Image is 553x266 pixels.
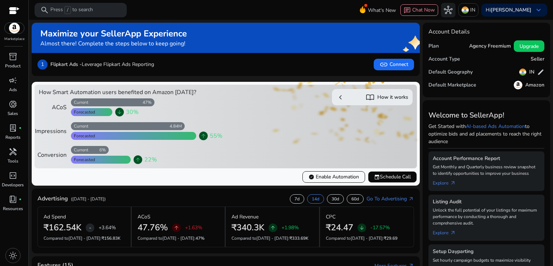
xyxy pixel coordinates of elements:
span: chevron_left [336,93,345,102]
span: event [374,174,380,180]
p: -17.57% [370,225,390,230]
button: eventSchedule Call [368,171,417,183]
span: arrow_upward [270,225,276,231]
span: arrow_upward [174,225,179,231]
span: search [40,6,49,14]
p: +1.63% [185,225,202,230]
span: inventory_2 [9,52,17,61]
div: 6% [99,147,109,153]
span: lab_profile [9,124,17,132]
span: arrow_downward [117,109,122,115]
p: Press to search [50,6,93,14]
p: Set hourly campaign budgets to maximize visibility [433,257,540,263]
span: / [64,6,71,14]
b: [PERSON_NAME] [491,6,531,13]
span: [DATE] - [DATE] [68,235,100,241]
p: 1 [37,59,48,70]
span: code_blocks [9,171,17,180]
span: Connect [379,60,408,69]
span: edit [537,68,544,76]
h2: Maximize your SellerApp Experience [40,28,187,39]
a: AI-based Ads Automation [466,123,525,130]
span: 22% [144,155,157,164]
span: arrow_upward [135,157,141,163]
div: Current [71,99,88,105]
span: arrow_downward [359,225,365,231]
span: Chat Now [412,6,435,13]
p: Ad Revenue [231,213,258,221]
span: arrow_outward [408,196,414,202]
span: ₹333.69K [289,235,309,241]
span: Enable Automation [309,173,359,181]
p: 30d [332,196,339,202]
p: Ads [9,87,17,93]
p: Reports [5,134,21,141]
div: Forecasted [71,133,95,139]
h2: ₹162.54K [44,222,81,233]
p: Get Started with to optimize bids and ad placements to reach the right audience [428,123,544,145]
img: amazon.svg [514,81,522,89]
div: Current [71,147,88,153]
div: Conversion [39,151,67,159]
span: light_mode [9,251,17,260]
span: fiber_manual_record [19,198,22,201]
div: Forecasted [71,109,95,115]
h2: ₹340.3K [231,222,264,233]
span: ₹156.83K [102,235,121,241]
h4: How Smart Automation users benefited on Amazon [DATE]? [39,89,223,96]
h5: Plan [428,43,439,49]
h4: Almost there! Complete the steps below to keep going! [40,40,187,47]
span: [DATE] - [DATE] [256,235,288,241]
span: Upgrade [520,43,539,50]
div: 47% [143,99,154,105]
p: Compared to : [44,235,125,241]
div: Current [71,123,88,129]
h5: Setup Dayparting [433,249,540,255]
span: 47% [195,235,204,241]
p: Compared to : [326,235,408,241]
h5: Listing Audit [433,199,540,205]
h5: Default Marketplace [428,82,476,88]
p: Product [5,63,21,69]
span: Schedule Call [374,173,411,181]
button: linkConnect [374,59,414,70]
b: Flipkart Ads - [50,61,82,68]
h5: Account Type [428,56,460,62]
p: Get Monthly and Quarterly business review snapshot to identify opportunities to improve your busi... [433,164,540,177]
p: Developers [2,182,24,188]
a: Go To Advertisingarrow_outward [367,195,414,203]
p: Sales [8,110,18,117]
p: 7d [295,196,300,202]
h2: 47.76% [138,222,168,233]
h5: Amazon [525,82,544,88]
h4: Account Details [428,28,470,35]
p: Leverage Flipkart Ads Reporting [50,61,154,68]
span: link [379,60,388,69]
span: book_4 [9,195,17,204]
button: verifiedEnable Automation [302,171,365,183]
span: 55% [210,132,222,140]
span: hub [444,6,453,14]
button: Upgrade [514,40,544,52]
p: Compared to : [231,235,313,241]
span: campaign [9,76,17,85]
span: arrow_outward [450,230,456,236]
h5: How it works [377,94,408,101]
img: in.svg [519,68,526,76]
span: verified [309,174,314,180]
span: keyboard_arrow_down [534,6,543,14]
p: ACoS [138,213,150,221]
span: [DATE] - [DATE] [351,235,383,241]
h4: Advertising [37,195,68,202]
button: chatChat Now [400,4,438,16]
div: Impressions [39,127,67,136]
span: [DATE] - [DATE] [162,235,194,241]
img: amazon.svg [5,23,24,34]
div: ACoS [39,103,67,112]
span: - [89,223,91,232]
span: 30% [126,108,139,116]
p: CPC [326,213,336,221]
p: Ad Spend [44,213,66,221]
p: IN [470,4,475,16]
h5: IN [529,69,534,75]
